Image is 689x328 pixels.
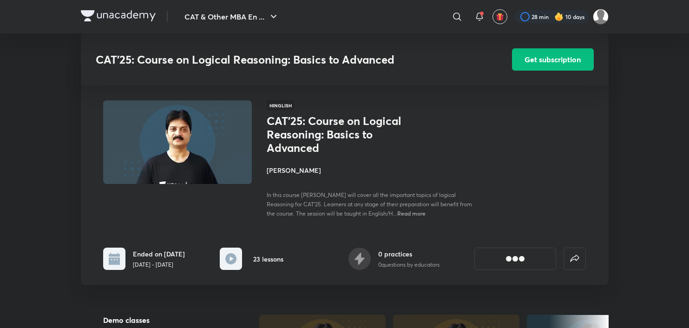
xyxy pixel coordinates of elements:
h6: 0 practices [378,249,440,259]
button: CAT & Other MBA En ... [179,7,285,26]
button: [object Object] [474,248,556,270]
p: [DATE] - [DATE] [133,261,185,269]
h5: Demo classes [103,315,230,326]
button: false [564,248,586,270]
h4: [PERSON_NAME] [267,165,475,175]
img: streak [554,12,564,21]
span: In this course [PERSON_NAME] will cover all the important topics of logical Reasoning for CAT'25.... [267,191,472,217]
h6: 23 lessons [253,254,283,264]
p: 0 questions by educators [378,261,440,269]
img: Company Logo [81,10,156,21]
span: Read more [397,210,426,217]
img: avatar [496,13,504,21]
button: Get subscription [512,48,594,71]
img: Thumbnail [101,99,253,185]
img: Abhishek gupta [593,9,609,25]
h1: CAT'25: Course on Logical Reasoning: Basics to Advanced [267,114,419,154]
h3: CAT'25: Course on Logical Reasoning: Basics to Advanced [96,53,459,66]
h6: Ended on [DATE] [133,249,185,259]
span: Hinglish [267,100,295,111]
a: Company Logo [81,10,156,24]
button: avatar [492,9,507,24]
